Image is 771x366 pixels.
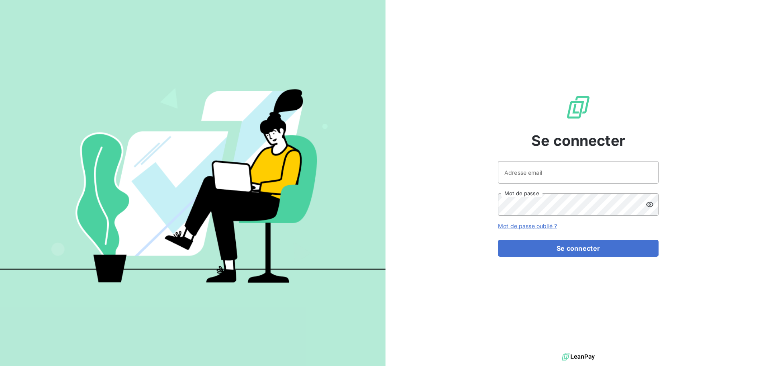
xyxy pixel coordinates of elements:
span: Se connecter [531,130,625,151]
a: Mot de passe oublié ? [498,223,557,229]
button: Se connecter [498,240,659,257]
img: Logo LeanPay [565,94,591,120]
img: logo [562,351,595,363]
input: placeholder [498,161,659,184]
